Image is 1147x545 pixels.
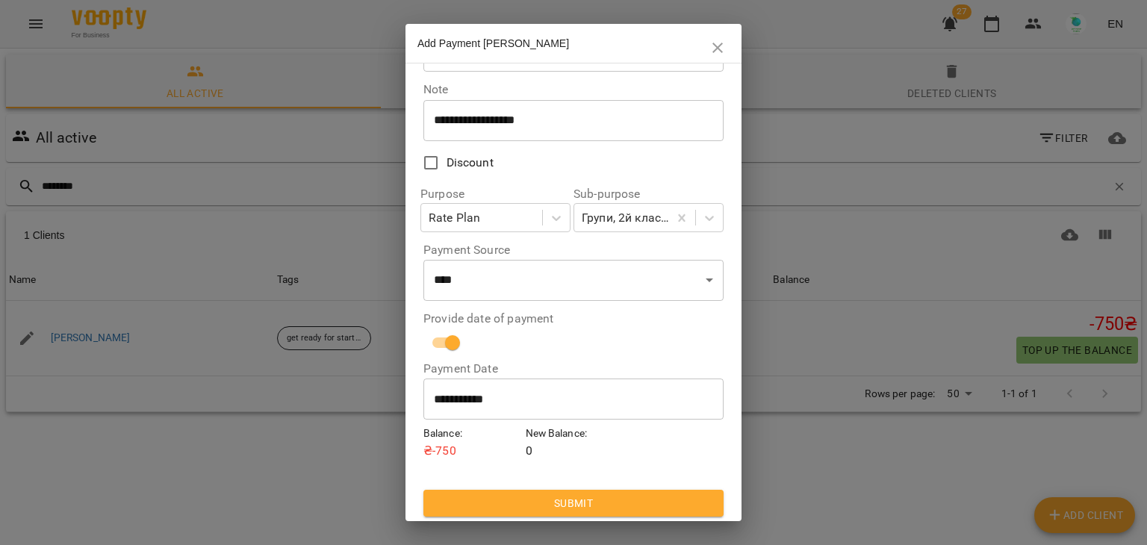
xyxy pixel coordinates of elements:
label: Note [423,84,724,96]
label: Payment Source [423,244,724,256]
label: Payment Date [423,363,724,375]
span: Add Payment [PERSON_NAME] [417,37,569,49]
h6: Balance : [423,426,520,442]
label: Purpose [420,188,571,200]
span: Submit [435,494,712,512]
p: ₴ -750 [423,442,520,460]
label: Sub-purpose [573,188,724,200]
button: Submit [423,490,724,517]
span: Discount [447,154,494,172]
div: Групи, 2й клас + [582,209,670,227]
div: Rate Plan [429,209,480,227]
div: 0 [523,423,625,462]
label: Provide date of payment [423,313,724,325]
h6: New Balance : [526,426,622,442]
